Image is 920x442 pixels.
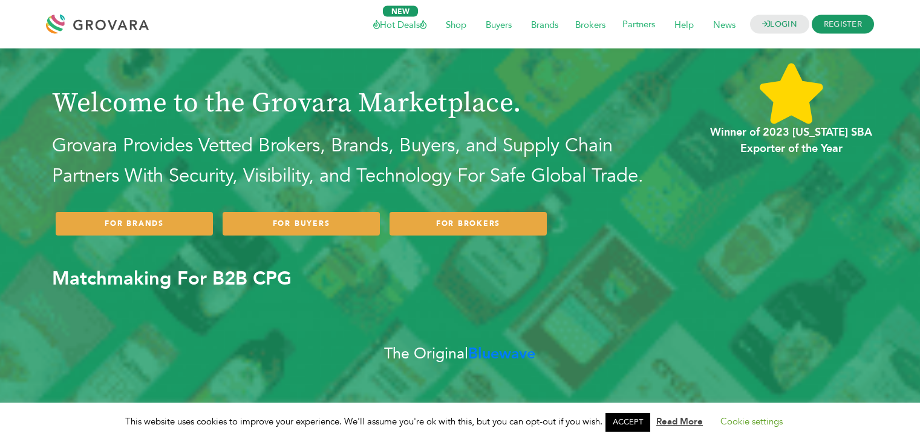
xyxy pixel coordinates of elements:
a: Read More [656,415,703,427]
span: News [705,13,744,36]
a: Help [666,18,702,31]
span: Shop [437,13,475,36]
a: FOR BRANDS [56,212,213,236]
a: Brokers [567,18,614,31]
a: Shop [437,18,475,31]
span: Brokers [567,13,614,36]
a: FOR BROKERS [390,212,547,236]
h1: Welcome to the Grovara Marketplace. [52,54,650,120]
a: FOR BUYERS [223,212,380,236]
a: Brands [523,18,567,31]
a: LOGIN [750,15,809,34]
span: Hot Deals [365,13,435,36]
a: Hot Deals [365,18,435,31]
span: Buyers [477,13,520,36]
a: News [705,18,744,31]
span: Partners [614,10,664,39]
a: Cookie settings [720,415,783,427]
b: Winner of 2023 [US_STATE] SBA Exporter of the Year [710,125,872,156]
span: Help [666,13,702,36]
b: Matchmaking For B2B CPG [52,266,292,291]
span: This website uses cookies to improve your experience. We'll assume you're ok with this, but you c... [125,415,795,427]
a: Buyers [477,18,520,31]
span: Brands [523,13,567,36]
b: Bluewave [468,343,535,364]
div: The Original [363,322,556,387]
span: REGISTER [812,15,874,34]
a: ACCEPT [605,413,650,432]
h2: Grovara Provides Vetted Brokers, Brands, Buyers, and Supply Chain Partners With Security, Visibil... [52,131,650,191]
